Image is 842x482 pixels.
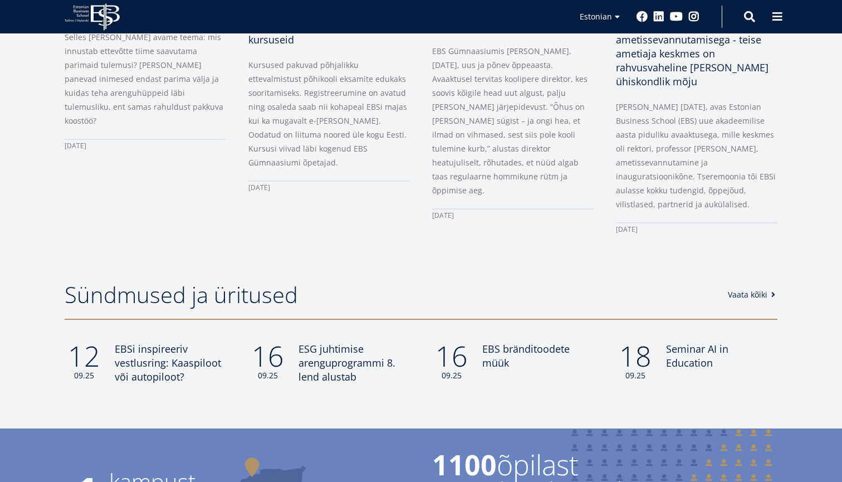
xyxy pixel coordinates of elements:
div: 16 [432,342,471,381]
p: [PERSON_NAME] [DATE], avas Estonian Business School (EBS) uue akadeemilise aasta piduliku avaaktu... [616,100,777,211]
div: 16 [248,342,287,381]
div: [DATE] [432,208,594,222]
div: 18 [616,342,655,381]
small: 09.25 [616,370,655,381]
small: 09.25 [65,370,104,381]
span: Seminar AI in Education [666,342,728,369]
span: ESG juhtimise arenguprogrammi 8. lend alustab [298,342,395,383]
div: 12 [65,342,104,381]
span: EBS bränditoodete müük [482,342,570,369]
div: [DATE] [616,222,777,236]
p: Kursused pakuvad põhjalikku ettevalmistust põhikooli eksamite edukaks sooritamiseks. Registreerum... [248,58,410,169]
h2: Sündmused ja üritused [65,281,716,309]
span: EBSi inspireeriv vestlusring: Kaaspiloot või autopiloot? [115,342,221,383]
a: Instagram [688,11,699,22]
a: Facebook [637,11,648,22]
small: 09.25 [248,370,287,381]
span: õpilast [432,451,722,479]
div: [DATE] [248,181,410,194]
a: Youtube [670,11,683,22]
a: Linkedin [653,11,664,22]
a: Vaata kõiki [728,289,779,300]
div: [DATE] [65,139,226,153]
small: 09.25 [432,370,471,381]
p: Selles [PERSON_NAME] avame teema: mis innustab ettevõtte tiime saavutama parimaid tulemusi? [PERS... [65,30,226,128]
p: EBS Gümnaasiumis [PERSON_NAME], [DATE], uus ja põnev õppeaasta. Avaaktusel tervitas koolipere dir... [432,44,594,197]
